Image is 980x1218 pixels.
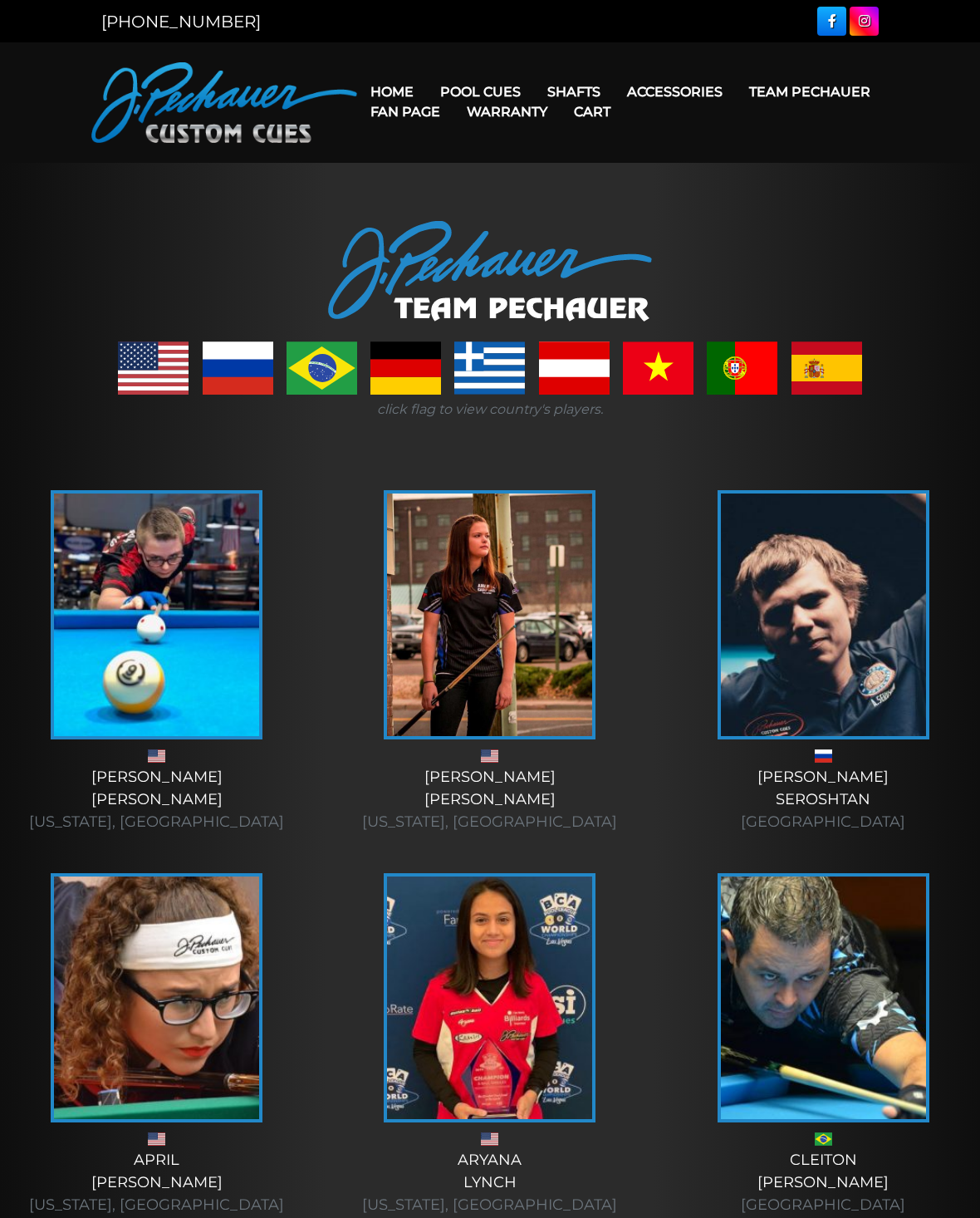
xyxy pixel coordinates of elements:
[7,766,306,833] div: [PERSON_NAME] [PERSON_NAME]
[7,1149,306,1216] div: April [PERSON_NAME]
[340,766,639,833] div: [PERSON_NAME] [PERSON_NAME]
[340,811,639,833] div: [US_STATE], [GEOGRAPHIC_DATA]
[387,877,592,1119] img: aryana-bca-win-2-1-e1564582366468-225x320.jpg
[561,91,624,133] a: Cart
[7,490,306,833] a: [PERSON_NAME][PERSON_NAME] [US_STATE], [GEOGRAPHIC_DATA]
[101,12,261,32] a: [PHONE_NUMBER]
[91,62,357,143] img: Pechauer Custom Cues
[721,877,926,1119] img: pref-cleighton-225x320.jpg
[614,71,736,113] a: Accessories
[7,873,306,1216] a: April[PERSON_NAME] [US_STATE], [GEOGRAPHIC_DATA]
[427,71,534,113] a: Pool Cues
[357,71,427,113] a: Home
[7,811,306,833] div: [US_STATE], [GEOGRAPHIC_DATA]
[357,91,453,133] a: Fan Page
[674,766,973,833] div: [PERSON_NAME] Seroshtan
[340,1194,639,1216] div: [US_STATE], [GEOGRAPHIC_DATA]
[736,71,884,113] a: Team Pechauer
[453,91,561,133] a: Warranty
[721,494,926,736] img: andrei-1-225x320.jpg
[534,71,614,113] a: Shafts
[54,877,259,1119] img: April-225x320.jpg
[674,1194,973,1216] div: [GEOGRAPHIC_DATA]
[674,1149,973,1216] div: Cleiton [PERSON_NAME]
[377,401,603,417] i: click flag to view country's players.
[54,494,259,736] img: alex-bryant-225x320.jpg
[340,873,639,1216] a: AryanaLynch [US_STATE], [GEOGRAPHIC_DATA]
[7,1194,306,1216] div: [US_STATE], [GEOGRAPHIC_DATA]
[674,873,973,1216] a: Cleiton[PERSON_NAME] [GEOGRAPHIC_DATA]
[340,1149,639,1216] div: Aryana Lynch
[340,490,639,833] a: [PERSON_NAME][PERSON_NAME] [US_STATE], [GEOGRAPHIC_DATA]
[674,811,973,833] div: [GEOGRAPHIC_DATA]
[674,490,973,833] a: [PERSON_NAME]Seroshtan [GEOGRAPHIC_DATA]
[387,494,592,736] img: amanda-c-1-e1555337534391.jpg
